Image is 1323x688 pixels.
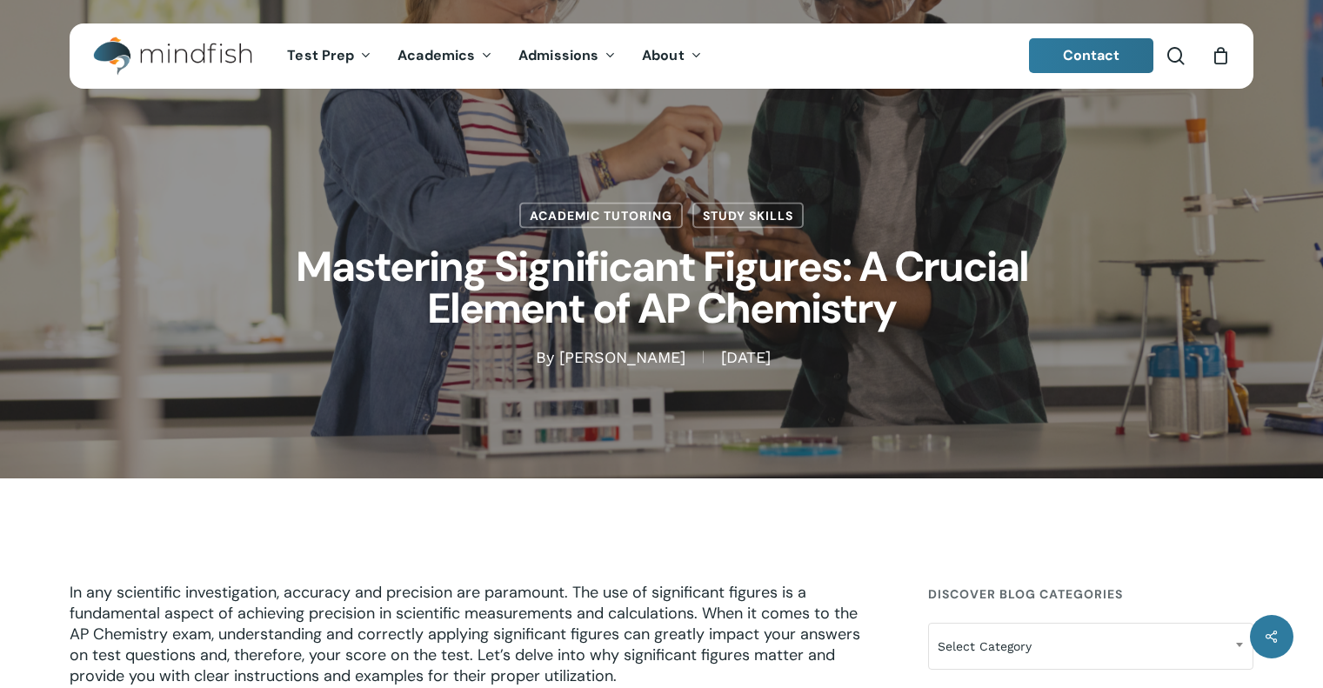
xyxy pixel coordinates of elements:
[629,49,715,63] a: About
[519,203,683,229] a: Academic Tutoring
[929,559,1299,664] iframe: Chatbot
[274,23,714,89] nav: Main Menu
[518,46,598,64] span: Admissions
[274,49,384,63] a: Test Prep
[928,578,1253,610] h4: Discover Blog Categories
[384,49,505,63] a: Academics
[505,49,629,63] a: Admissions
[227,229,1097,347] h1: Mastering Significant Figures: A Crucial Element of AP Chemistry
[703,351,788,364] span: [DATE]
[398,46,475,64] span: Academics
[536,351,554,364] span: By
[692,203,804,229] a: Study Skills
[642,46,685,64] span: About
[928,623,1253,670] span: Select Category
[70,23,1253,89] header: Main Menu
[70,582,860,686] span: In any scientific investigation, accuracy and precision are paramount. The use of significant fig...
[1063,46,1120,64] span: Contact
[1029,38,1154,73] a: Contact
[559,348,685,366] a: [PERSON_NAME]
[1211,46,1230,65] a: Cart
[287,46,354,64] span: Test Prep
